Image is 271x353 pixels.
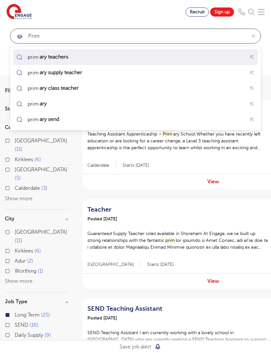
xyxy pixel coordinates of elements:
[5,216,68,221] h3: City
[10,29,246,43] input: Submit
[15,238,22,243] span: 11
[5,125,68,130] h3: County
[239,9,245,15] img: Phone
[15,138,19,142] input: [GEOGRAPHIC_DATA] 11
[15,258,19,262] input: Adur 2
[186,7,209,17] a: Recruit
[15,175,21,181] span: 5
[39,69,83,76] mark: ary supply teacher
[15,185,40,191] span: Calderdale
[15,268,36,274] span: Worthing
[34,248,41,254] span: 6
[5,278,32,284] button: Show more
[210,7,234,17] a: Sign up
[246,29,261,43] button: Clear
[15,138,67,144] span: [GEOGRAPHIC_DATA]
[34,157,41,163] span: 6
[38,268,43,274] span: 1
[15,157,33,163] span: Kirklees
[87,206,264,214] a: Teacher
[15,322,28,328] span: SEND
[246,83,258,94] button: Fill query with "primary class teacher"
[15,312,19,316] input: Long Term 25
[87,230,270,251] p: Guaranteed Supply Teacher roles available in Shoreham At Engage, we’ve built up strong relationsh...
[28,54,69,60] div: prim
[28,116,60,123] div: prim
[15,229,19,233] input: [GEOGRAPHIC_DATA] 11
[15,185,19,190] input: Calderdale 3
[207,278,219,284] a: View
[248,9,255,15] img: Search
[87,216,117,221] span: Posted [DATE]
[30,322,38,328] span: 16
[190,9,205,14] span: Recruit
[15,248,19,252] input: Kirklees 6
[15,312,40,318] span: Long Term
[246,98,258,110] button: Fill query with "primary"
[13,49,258,127] ul: Submit
[5,299,68,304] h3: Job Type
[15,157,19,161] input: Kirklees 6
[246,114,258,125] button: Fill query with "primary send"
[162,131,173,137] mark: Prim
[246,51,258,63] button: Fill query with "primary teachers"
[258,9,265,15] img: Mobile Menu
[6,4,32,20] img: Engage Education
[87,131,270,151] p: Teaching Assistant Apprenticeship – ary School Whether you have recently left education or are lo...
[15,332,19,336] input: Daily Supply 9
[5,88,24,93] span: Filters
[87,329,270,350] p: SEND Teaching Assistant I am currently working with a lovely school in [GEOGRAPHIC_DATA] who are ...
[39,84,80,92] mark: ary class teacher
[39,100,48,108] mark: ary
[15,268,19,272] input: Worthing 1
[15,146,22,152] span: 11
[15,332,43,338] span: Daily Supply
[246,67,258,78] button: Fill query with "primary supply teacher"
[120,343,151,351] p: Save job alert
[164,237,176,244] mark: prim
[15,229,67,235] span: [GEOGRAPHIC_DATA]
[45,332,51,338] span: 9
[28,101,48,107] div: prim
[15,167,67,173] span: [GEOGRAPHIC_DATA]
[41,185,47,191] span: 3
[27,258,33,264] span: 2
[5,106,68,111] h3: Start Date
[87,305,264,313] a: SEND Teaching Assistant
[39,115,60,123] mark: ary send
[87,315,117,320] span: Posted [DATE]
[15,322,19,326] input: SEND 16
[15,258,26,264] span: Adur
[5,196,32,202] button: Show more
[41,312,50,318] span: 25
[39,53,69,61] mark: ary teachers
[28,85,80,92] div: prim
[15,248,33,254] span: Kirklees
[207,179,219,185] a: View
[28,70,83,76] div: prim
[10,29,261,44] div: Submit
[15,167,19,171] input: [GEOGRAPHIC_DATA] 5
